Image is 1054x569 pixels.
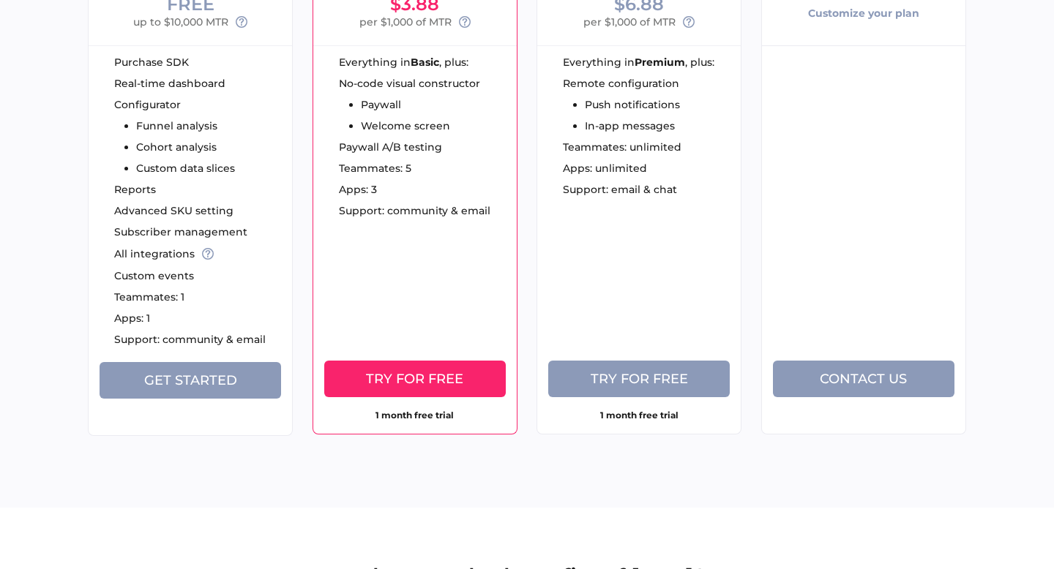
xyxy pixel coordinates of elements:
span: Teammates: unlimited [563,142,681,152]
li: Push notifications [585,99,680,110]
span: Support: email & chat [563,184,677,195]
strong: 1 month free trial [375,410,454,421]
ul: Configurator [114,99,235,173]
ul: No-code visual constructor [339,78,480,131]
span: Teammates: 1 [114,292,184,302]
span: Custom events [114,271,194,281]
li: In-app messages [585,121,680,131]
span: All integrations [114,249,195,259]
strong: Basic [411,57,439,67]
span: Get Started [144,372,237,388]
strong: 1 month free trial [600,410,679,421]
li: Welcome screen [361,121,480,131]
span: per $1,000 of MTR [359,13,452,31]
span: Apps: 1 [114,313,150,323]
span: Reports [114,184,156,195]
span: Support: community & email [114,334,266,344]
span: Paywall A/B testing [339,142,442,152]
span: per $1,000 of MTR [583,13,676,31]
div: Everything in , plus: [563,57,741,67]
span: Try for free [366,371,463,387]
div: Everything in , plus: [339,57,517,67]
button: Contact us [773,361,954,397]
li: Funnel analysis [136,121,235,131]
button: Get Started [100,362,281,399]
span: Real-time dashboard [114,78,225,88]
ul: Remote configuration [563,78,680,131]
span: Teammates: 5 [339,163,411,173]
li: Cohort analysis [136,142,235,152]
span: Support: community & email [339,206,490,216]
button: Try for free [548,361,730,397]
span: Advanced SKU setting [114,206,233,216]
span: Purchase SDK [114,57,189,67]
li: Custom data slices [136,163,235,173]
li: Paywall [361,99,480,110]
strong: Premium [635,57,685,67]
span: Try for free [591,371,688,387]
span: Apps: 3 [339,184,377,195]
span: up to $10,000 MTR [133,13,228,31]
span: Subscriber management [114,227,247,237]
button: Try for free [324,361,506,397]
span: Apps: unlimited [563,163,647,173]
